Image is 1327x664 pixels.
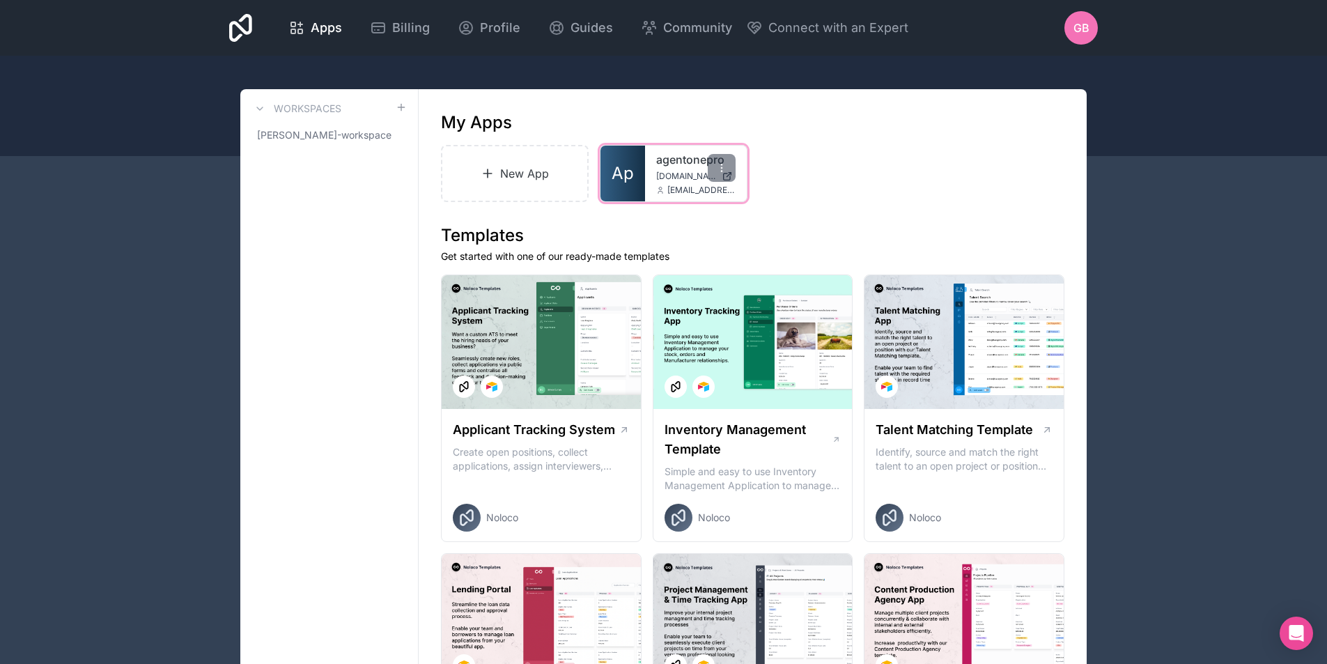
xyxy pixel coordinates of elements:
[274,102,341,116] h3: Workspaces
[441,249,1064,263] p: Get started with one of our ready-made templates
[600,146,645,201] a: Ap
[881,381,892,392] img: Airtable Logo
[656,171,736,182] a: [DOMAIN_NAME]
[1280,617,1313,650] div: Open Intercom Messenger
[441,145,589,202] a: New App
[537,13,624,43] a: Guides
[698,511,730,525] span: Noloco
[768,18,908,38] span: Connect with an Expert
[630,13,743,43] a: Community
[277,13,353,43] a: Apps
[612,162,634,185] span: Ap
[571,18,613,38] span: Guides
[486,381,497,392] img: Airtable Logo
[667,185,736,196] span: [EMAIL_ADDRESS][DOMAIN_NAME]
[453,445,630,473] p: Create open positions, collect applications, assign interviewers, centralise candidate feedback a...
[656,151,736,168] a: agentonepro
[392,18,430,38] span: Billing
[663,18,732,38] span: Community
[251,123,407,148] a: [PERSON_NAME]-workspace
[1073,20,1089,36] span: GB
[665,420,832,459] h1: Inventory Management Template
[480,18,520,38] span: Profile
[698,381,709,392] img: Airtable Logo
[876,420,1033,440] h1: Talent Matching Template
[251,100,341,117] a: Workspaces
[311,18,342,38] span: Apps
[441,111,512,134] h1: My Apps
[447,13,531,43] a: Profile
[909,511,941,525] span: Noloco
[656,171,716,182] span: [DOMAIN_NAME]
[665,465,841,493] p: Simple and easy to use Inventory Management Application to manage your stock, orders and Manufact...
[453,420,615,440] h1: Applicant Tracking System
[359,13,441,43] a: Billing
[441,224,1064,247] h1: Templates
[876,445,1053,473] p: Identify, source and match the right talent to an open project or position with our Talent Matchi...
[486,511,518,525] span: Noloco
[746,18,908,38] button: Connect with an Expert
[257,128,391,142] span: [PERSON_NAME]-workspace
